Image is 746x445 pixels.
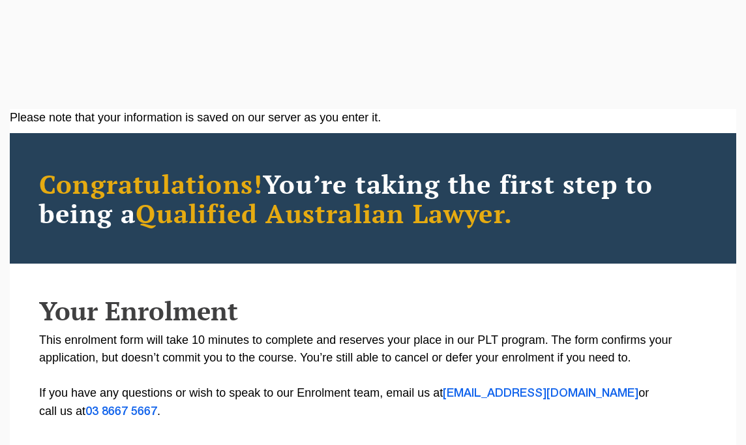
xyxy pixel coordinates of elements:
[85,407,157,417] a: 03 8667 5667
[443,388,638,399] a: [EMAIL_ADDRESS][DOMAIN_NAME]
[39,296,707,325] h2: Your Enrolment
[39,331,707,421] p: This enrolment form will take 10 minutes to complete and reserves your place in our PLT program. ...
[39,166,263,201] span: Congratulations!
[136,196,513,230] span: Qualified Australian Lawyer.
[39,169,707,228] h2: You’re taking the first step to being a
[10,109,736,127] div: Please note that your information is saved on our server as you enter it.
